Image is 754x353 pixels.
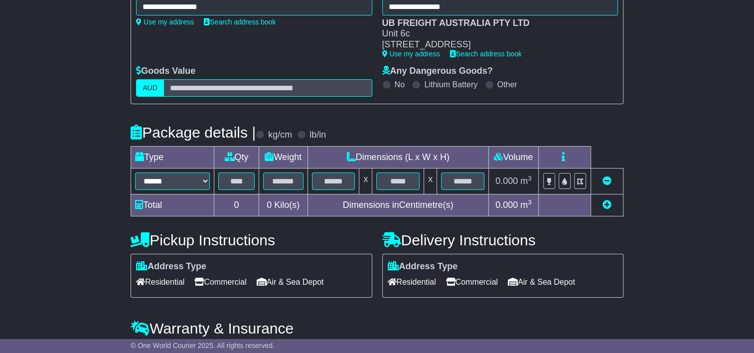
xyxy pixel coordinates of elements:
a: Use my address [382,50,440,58]
td: x [359,168,372,194]
label: Address Type [136,261,206,272]
a: Add new item [603,200,611,210]
label: Goods Value [136,66,195,77]
span: Air & Sea Depot [257,274,324,290]
span: © One World Courier 2025. All rights reserved. [131,342,275,350]
span: Commercial [194,274,246,290]
a: Use my address [136,18,194,26]
td: Total [131,194,214,216]
a: Search address book [450,50,522,58]
h4: Package details | [131,124,256,141]
div: UB FREIGHT AUSTRALIA PTY LTD [382,18,608,29]
span: m [520,200,532,210]
label: Any Dangerous Goods? [382,66,493,77]
td: Dimensions (L x W x H) [307,146,488,168]
td: 0 [214,194,259,216]
div: Unit 6c [382,28,608,39]
label: kg/cm [268,130,292,141]
td: Dimensions in Centimetre(s) [307,194,488,216]
label: Other [497,80,517,89]
label: AUD [136,79,164,97]
label: Lithium Battery [424,80,477,89]
sup: 3 [528,175,532,182]
span: 0.000 [495,200,518,210]
h4: Pickup Instructions [131,232,372,248]
span: Residential [136,274,184,290]
span: 0.000 [495,176,518,186]
span: 0 [267,200,272,210]
label: lb/in [309,130,326,141]
sup: 3 [528,198,532,206]
td: Weight [259,146,307,168]
td: x [424,168,437,194]
span: Residential [388,274,436,290]
h4: Delivery Instructions [382,232,623,248]
td: Volume [488,146,538,168]
div: [STREET_ADDRESS] [382,39,608,50]
span: m [520,176,532,186]
a: Remove this item [603,176,611,186]
td: Type [131,146,214,168]
label: Address Type [388,261,458,272]
a: Search address book [204,18,276,26]
label: No [395,80,405,89]
td: Qty [214,146,259,168]
td: Kilo(s) [259,194,307,216]
span: Commercial [446,274,498,290]
h4: Warranty & Insurance [131,320,623,337]
span: Air & Sea Depot [508,274,575,290]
